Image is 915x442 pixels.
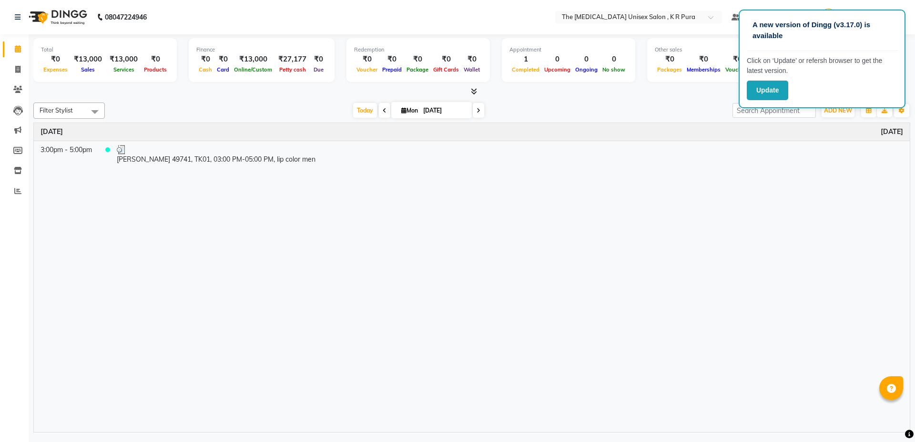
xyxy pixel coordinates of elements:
span: Petty cash [277,66,308,73]
input: 2025-09-01 [420,103,468,118]
span: Services [111,66,137,73]
div: ₹13,000 [232,54,274,65]
div: ₹27,177 [274,54,310,65]
div: ₹0 [196,54,214,65]
div: Redemption [354,46,482,54]
div: 0 [573,54,600,65]
div: ₹0 [142,54,169,65]
img: chandu [820,9,837,25]
a: September 1, 2025 [41,127,63,137]
span: Products [142,66,169,73]
span: Ongoing [573,66,600,73]
button: Update [747,81,788,100]
span: Cash [196,66,214,73]
td: 3:00pm - 5:00pm [34,141,99,168]
span: Expenses [41,66,70,73]
div: 1 [509,54,542,65]
span: Completed [509,66,542,73]
div: ₹0 [354,54,380,65]
td: [PERSON_NAME] 49741, TK01, 03:00 PM-05:00 PM, lip color men [110,141,910,168]
span: Wallet [461,66,482,73]
span: Vouchers [723,66,752,73]
div: ₹0 [214,54,232,65]
span: Filter Stylist [40,106,73,114]
div: 0 [600,54,628,65]
img: logo [24,4,90,31]
span: Sales [79,66,97,73]
span: Package [404,66,431,73]
span: Voucher [354,66,380,73]
span: ADD NEW [824,107,852,114]
span: Memberships [684,66,723,73]
div: ₹0 [310,54,327,65]
span: Mon [399,107,420,114]
div: ₹13,000 [106,54,142,65]
span: No show [600,66,628,73]
th: September 1, 2025 [34,123,910,141]
div: Other sales [655,46,809,54]
div: Appointment [509,46,628,54]
span: Card [214,66,232,73]
span: Prepaid [380,66,404,73]
b: 08047224946 [105,4,147,31]
span: Packages [655,66,684,73]
span: Online/Custom [232,66,274,73]
div: ₹0 [431,54,461,65]
div: Total [41,46,169,54]
p: Click on ‘Update’ or refersh browser to get the latest version. [747,56,897,76]
button: ADD NEW [822,104,854,117]
div: ₹0 [684,54,723,65]
span: Gift Cards [431,66,461,73]
p: A new version of Dingg (v3.17.0) is available [752,20,892,41]
a: September 1, 2025 [881,127,903,137]
div: Finance [196,46,327,54]
span: Upcoming [542,66,573,73]
div: ₹0 [41,54,70,65]
div: ₹0 [723,54,752,65]
div: ₹0 [380,54,404,65]
div: ₹13,000 [70,54,106,65]
div: ₹0 [404,54,431,65]
div: ₹0 [655,54,684,65]
span: Due [311,66,326,73]
input: Search Appointment [732,103,816,118]
span: Today [353,103,377,118]
div: ₹0 [461,54,482,65]
div: 0 [542,54,573,65]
